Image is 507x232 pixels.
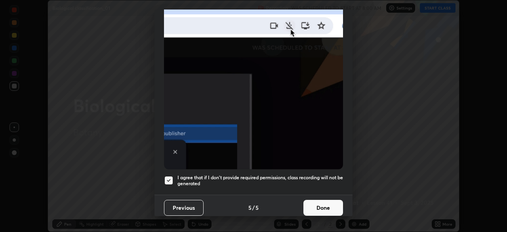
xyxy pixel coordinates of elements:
[248,203,252,212] h4: 5
[164,200,204,216] button: Previous
[177,174,343,187] h5: I agree that if I don't provide required permissions, class recording will not be generated
[303,200,343,216] button: Done
[255,203,259,212] h4: 5
[252,203,255,212] h4: /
